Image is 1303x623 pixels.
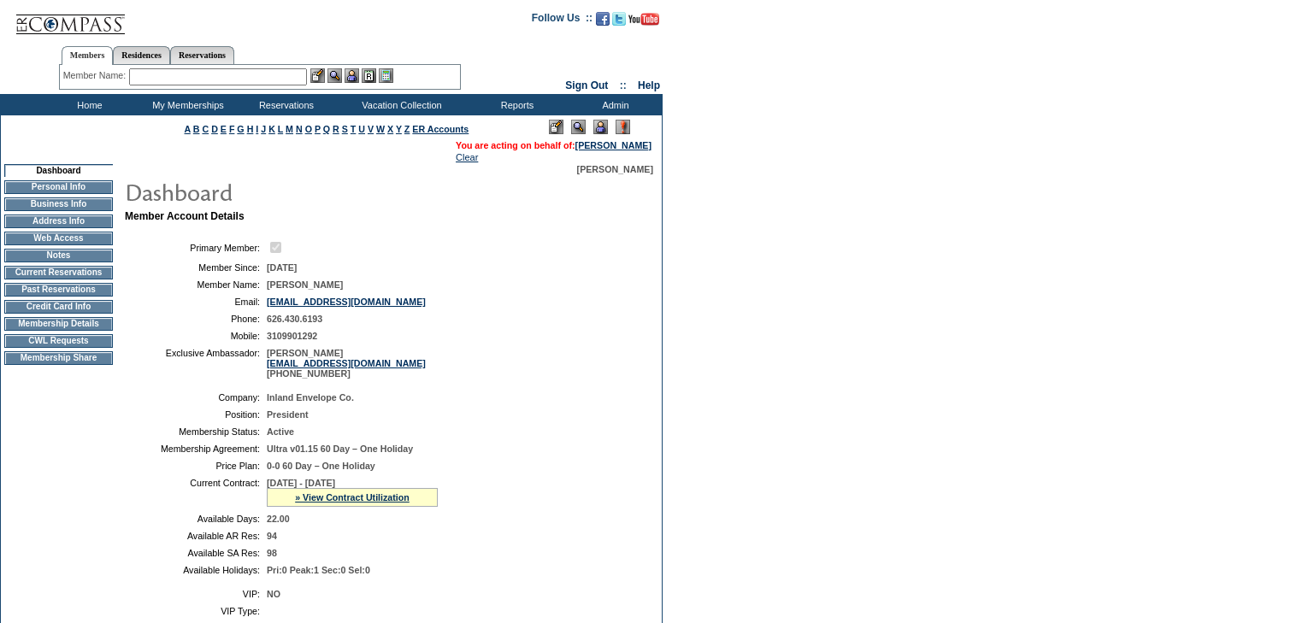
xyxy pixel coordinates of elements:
[267,461,375,471] span: 0-0 60 Day – One Holiday
[351,124,357,134] a: T
[267,314,322,324] span: 626.430.6193
[113,46,170,64] a: Residences
[170,46,234,64] a: Reservations
[185,124,191,134] a: A
[267,297,426,307] a: [EMAIL_ADDRESS][DOMAIN_NAME]
[358,124,365,134] a: U
[323,124,330,134] a: Q
[333,124,339,134] a: R
[132,606,260,616] td: VIP Type:
[412,124,469,134] a: ER Accounts
[596,17,610,27] a: Become our fan on Facebook
[202,124,209,134] a: C
[342,124,348,134] a: S
[396,124,402,134] a: Y
[571,120,586,134] img: View Mode
[267,478,335,488] span: [DATE] - [DATE]
[295,492,410,503] a: » View Contract Utilization
[628,13,659,26] img: Subscribe to our YouTube Channel
[211,124,218,134] a: D
[286,124,293,134] a: M
[267,409,309,420] span: President
[362,68,376,83] img: Reservations
[137,94,235,115] td: My Memberships
[132,531,260,541] td: Available AR Res:
[221,124,227,134] a: E
[132,348,260,379] td: Exclusive Ambassador:
[38,94,137,115] td: Home
[315,124,321,134] a: P
[132,262,260,273] td: Member Since:
[376,124,385,134] a: W
[261,124,266,134] a: J
[267,331,317,341] span: 3109901292
[628,17,659,27] a: Subscribe to our YouTube Channel
[4,249,113,262] td: Notes
[4,215,113,228] td: Address Info
[237,124,244,134] a: G
[235,94,333,115] td: Reservations
[267,279,343,290] span: [PERSON_NAME]
[387,124,393,134] a: X
[616,120,630,134] img: Log Concern/Member Elevation
[4,197,113,211] td: Business Info
[267,531,277,541] span: 94
[532,10,593,31] td: Follow Us ::
[456,152,478,162] a: Clear
[267,426,294,437] span: Active
[596,12,610,26] img: Become our fan on Facebook
[612,12,626,26] img: Follow us on Twitter
[278,124,283,134] a: L
[620,79,627,91] span: ::
[575,140,651,150] a: [PERSON_NAME]
[132,514,260,524] td: Available Days:
[310,68,325,83] img: b_edit.gif
[4,232,113,245] td: Web Access
[124,174,466,209] img: pgTtlDashboard.gif
[577,164,653,174] span: [PERSON_NAME]
[132,409,260,420] td: Position:
[63,68,129,83] div: Member Name:
[125,210,245,222] b: Member Account Details
[132,239,260,256] td: Primary Member:
[267,565,370,575] span: Pri:0 Peak:1 Sec:0 Sel:0
[305,124,312,134] a: O
[268,124,275,134] a: K
[549,120,563,134] img: Edit Mode
[132,461,260,471] td: Price Plan:
[612,17,626,27] a: Follow us on Twitter
[132,426,260,437] td: Membership Status:
[456,140,651,150] span: You are acting on behalf of:
[4,164,113,177] td: Dashboard
[327,68,342,83] img: View
[4,266,113,279] td: Current Reservations
[267,589,280,599] span: NO
[638,79,660,91] a: Help
[132,589,260,599] td: VIP:
[132,297,260,307] td: Email:
[132,478,260,507] td: Current Contract:
[132,548,260,558] td: Available SA Res:
[4,283,113,297] td: Past Reservations
[132,314,260,324] td: Phone:
[247,124,254,134] a: H
[4,300,113,314] td: Credit Card Info
[333,94,466,115] td: Vacation Collection
[267,262,297,273] span: [DATE]
[229,124,235,134] a: F
[267,548,277,558] span: 98
[267,348,426,379] span: [PERSON_NAME] [PHONE_NUMBER]
[62,46,114,65] a: Members
[593,120,608,134] img: Impersonate
[4,351,113,365] td: Membership Share
[193,124,200,134] a: B
[4,334,113,348] td: CWL Requests
[4,180,113,194] td: Personal Info
[267,514,290,524] span: 22.00
[404,124,410,134] a: Z
[256,124,258,134] a: I
[132,392,260,403] td: Company:
[368,124,374,134] a: V
[565,79,608,91] a: Sign Out
[132,331,260,341] td: Mobile:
